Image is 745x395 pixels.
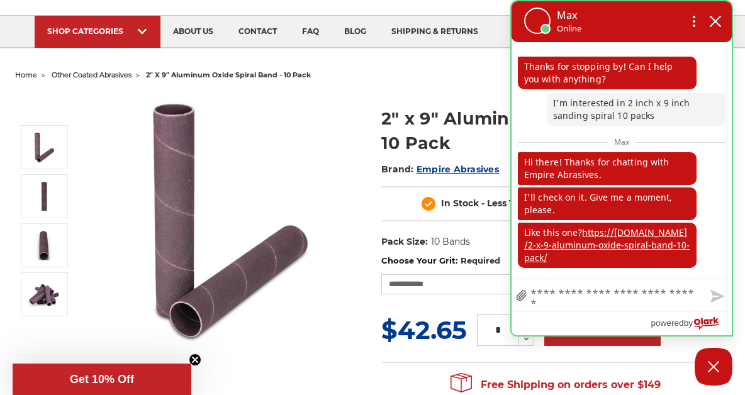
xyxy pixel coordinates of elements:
[417,164,499,175] a: Empire Abrasives
[13,364,191,395] div: Get 10% OffClose teaser
[28,279,60,310] img: 2" x 9" Spiral Bands AOX
[226,16,289,48] a: contact
[381,255,730,267] label: Choose Your Grit:
[518,187,697,220] p: I'll check on it. Give me a moment, please.
[103,93,354,345] img: 2" x 9" AOX Spiral Bands
[518,57,697,89] p: Thanks for stopping by! Can I help you with anything?
[524,226,690,264] a: https://[DOMAIN_NAME]/2-x-9-aluminum-oxide-spiral-band-10-pack/
[47,26,148,36] div: SHOP CATEGORIES
[381,106,730,155] h1: 2" x 9" Aluminum Oxide Spiral Band - 10 Pack
[512,42,732,278] div: chat
[557,23,581,35] p: Online
[547,93,725,126] p: I'm interested in 2 inch x 9 inch sanding spiral 10 packs
[431,235,470,248] dd: 10 Bands
[381,164,414,175] span: Brand:
[189,353,201,366] button: Close teaser
[379,16,491,48] a: shipping & returns
[441,197,479,209] span: In Stock
[557,8,581,23] p: Max
[683,11,705,32] button: Open chat options menu
[52,70,132,79] a: other coated abrasives
[481,197,533,209] span: - Less Than
[651,315,683,331] span: powered
[15,70,37,79] a: home
[608,134,636,150] span: Max
[146,70,311,79] span: 2" x 9" aluminum oxide spiral band - 10 pack
[160,16,226,48] a: about us
[695,348,732,386] button: Close Chatbox
[381,314,467,345] span: $42.65
[461,255,500,265] small: Required
[518,223,697,268] p: Like this one?
[28,181,60,212] img: 2" x 9" Spiral Bands Aluminum Oxide
[28,230,60,261] img: 2" x 9" Aluminum Oxide Spiral Bands
[28,131,60,163] img: 2" x 9" AOX Spiral Bands
[70,373,134,386] span: Get 10% Off
[512,281,532,311] a: file upload
[684,315,693,331] span: by
[332,16,379,48] a: blog
[700,282,732,311] button: Send message
[289,16,332,48] a: faq
[381,235,428,248] dt: Pack Size:
[651,312,732,335] a: Powered by Olark
[705,12,725,31] button: close chatbox
[518,152,697,185] p: Hi there! Thanks for chatting with Empire Abrasives.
